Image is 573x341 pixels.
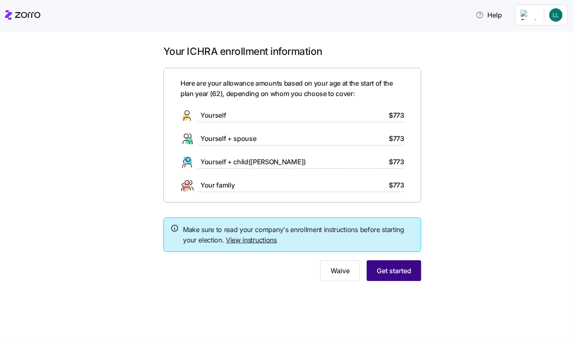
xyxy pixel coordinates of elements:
span: $773 [389,133,404,144]
span: $773 [389,157,404,167]
span: Yourself [200,110,226,121]
span: $773 [389,110,404,121]
span: Make sure to read your company's enrollment instructions before starting your election. [183,225,414,245]
button: Help [469,7,509,23]
img: 8dee5a5ac65ecc59c4ab9d9762e4687c [549,8,563,22]
span: Yourself + child([PERSON_NAME]) [200,157,306,167]
span: $773 [389,180,404,190]
span: Help [476,10,502,20]
button: Get started [367,260,421,281]
span: Your family [200,180,235,190]
span: Get started [377,266,411,276]
a: View instructions [226,236,277,244]
span: Here are your allowance amounts based on your age at the start of the plan year ( 62 ), depending... [180,78,404,99]
button: Waive [320,260,360,281]
img: Employer logo [521,10,537,20]
h1: Your ICHRA enrollment information [163,45,421,58]
span: Yourself + spouse [200,133,257,144]
span: Waive [331,266,350,276]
